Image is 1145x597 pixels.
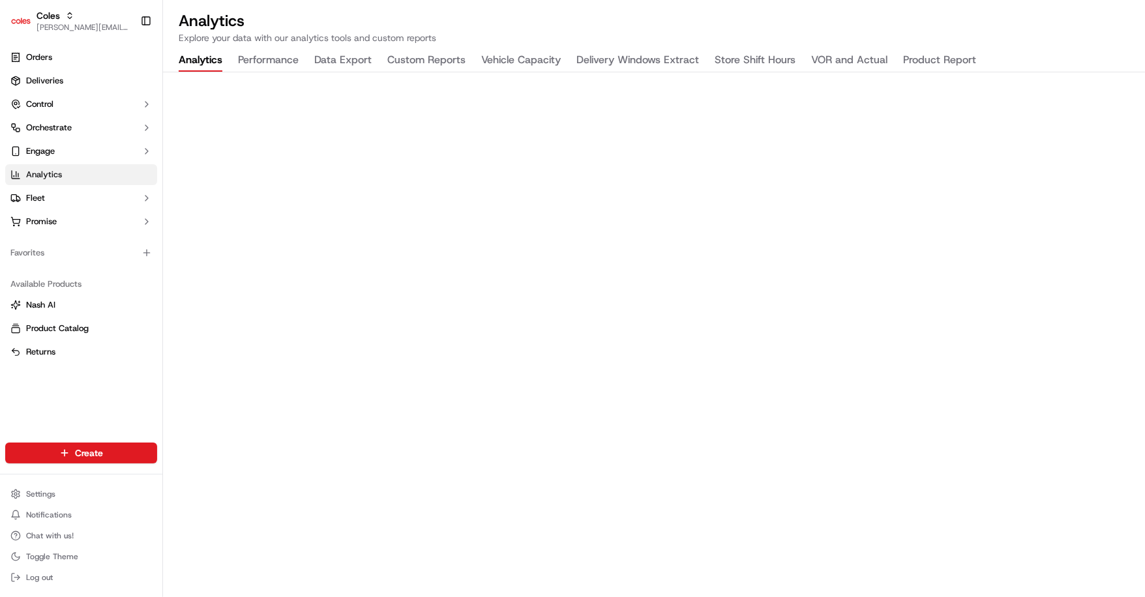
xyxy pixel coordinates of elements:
[5,47,157,68] a: Orders
[5,506,157,524] button: Notifications
[5,547,157,566] button: Toggle Theme
[5,274,157,295] div: Available Products
[5,211,157,232] button: Promise
[26,216,57,227] span: Promise
[108,201,113,212] span: •
[811,50,887,72] button: VOR and Actual
[5,568,157,587] button: Log out
[115,237,142,247] span: [DATE]
[5,318,157,339] button: Product Catalog
[26,299,55,311] span: Nash AI
[179,31,1129,44] p: Explore your data with our analytics tools and custom reports
[37,22,130,33] button: [PERSON_NAME][EMAIL_ADDRESS][DOMAIN_NAME]
[179,10,1129,31] h2: Analytics
[26,98,53,110] span: Control
[110,292,121,302] div: 💻
[105,285,215,309] a: 💻API Documentation
[387,50,466,72] button: Custom Reports
[26,323,89,334] span: Product Catalog
[123,291,209,304] span: API Documentation
[26,572,53,583] span: Log out
[10,10,31,31] img: Coles
[5,188,157,209] button: Fleet
[576,50,699,72] button: Delivery Windows Extract
[40,201,106,212] span: [PERSON_NAME]
[5,527,157,545] button: Chat with us!
[903,50,976,72] button: Product Report
[222,128,237,143] button: Start new chat
[13,189,34,210] img: Asif Zaman Khan
[481,50,561,72] button: Vehicle Capacity
[238,50,299,72] button: Performance
[40,237,106,247] span: [PERSON_NAME]
[10,323,152,334] a: Product Catalog
[26,51,52,63] span: Orders
[5,242,157,263] div: Favorites
[13,292,23,302] div: 📗
[5,5,135,36] button: ColesColes[PERSON_NAME][EMAIL_ADDRESS][DOMAIN_NAME]
[26,489,55,499] span: Settings
[26,202,37,212] img: 1736555255976-a54dd68f-1ca7-489b-9aae-adbdc363a1c4
[26,551,78,562] span: Toggle Theme
[26,169,62,181] span: Analytics
[26,145,55,157] span: Engage
[5,295,157,315] button: Nash AI
[10,299,152,311] a: Nash AI
[13,224,34,245] img: Ben Goodger
[26,510,72,520] span: Notifications
[5,70,157,91] a: Deliveries
[130,323,158,332] span: Pylon
[5,443,157,463] button: Create
[8,285,105,309] a: 📗Knowledge Base
[92,322,158,332] a: Powered byPylon
[5,94,157,115] button: Control
[26,291,100,304] span: Knowledge Base
[37,9,60,22] button: Coles
[314,50,372,72] button: Data Export
[715,50,796,72] button: Store Shift Hours
[179,50,222,72] button: Analytics
[115,201,142,212] span: [DATE]
[5,164,157,185] a: Analytics
[108,237,113,247] span: •
[26,237,37,248] img: 1736555255976-a54dd68f-1ca7-489b-9aae-adbdc363a1c4
[5,141,157,162] button: Engage
[26,192,45,204] span: Fleet
[202,166,237,182] button: See all
[10,346,152,358] a: Returns
[13,169,87,179] div: Past conversations
[26,75,63,87] span: Deliveries
[5,342,157,362] button: Returns
[26,346,55,358] span: Returns
[26,531,74,541] span: Chat with us!
[5,485,157,503] button: Settings
[163,72,1145,597] iframe: Analytics
[5,117,157,138] button: Orchestrate
[26,122,72,134] span: Orchestrate
[75,446,103,459] span: Create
